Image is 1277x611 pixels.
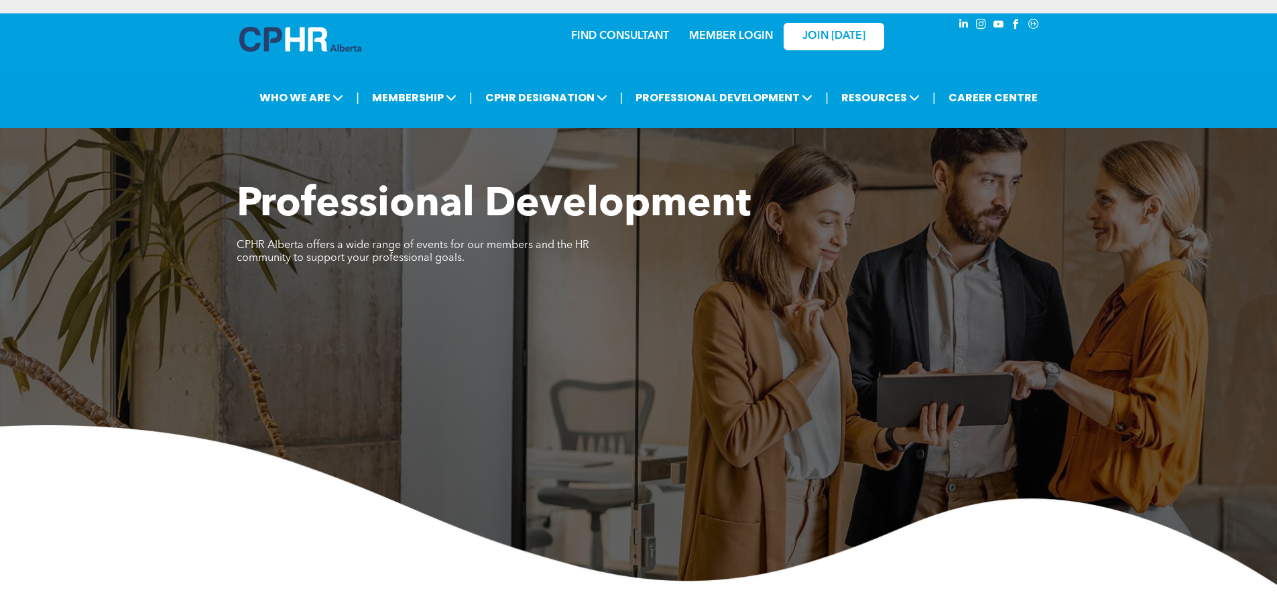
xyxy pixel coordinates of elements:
[1026,17,1041,35] a: Social network
[784,23,884,50] a: JOIN [DATE]
[945,85,1042,110] a: CAREER CENTRE
[368,85,461,110] span: MEMBERSHIP
[620,84,623,111] li: |
[481,85,611,110] span: CPHR DESIGNATION
[991,17,1006,35] a: youtube
[356,84,359,111] li: |
[825,84,829,111] li: |
[237,240,589,264] span: CPHR Alberta offers a wide range of events for our members and the HR community to support your p...
[957,17,971,35] a: linkedin
[802,30,865,43] span: JOIN [DATE]
[1009,17,1024,35] a: facebook
[689,31,773,42] a: MEMBER LOGIN
[571,31,669,42] a: FIND CONSULTANT
[239,27,361,52] img: A blue and white logo for cp alberta
[974,17,989,35] a: instagram
[255,85,347,110] span: WHO WE ARE
[837,85,924,110] span: RESOURCES
[469,84,473,111] li: |
[237,185,751,225] span: Professional Development
[631,85,816,110] span: PROFESSIONAL DEVELOPMENT
[932,84,936,111] li: |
